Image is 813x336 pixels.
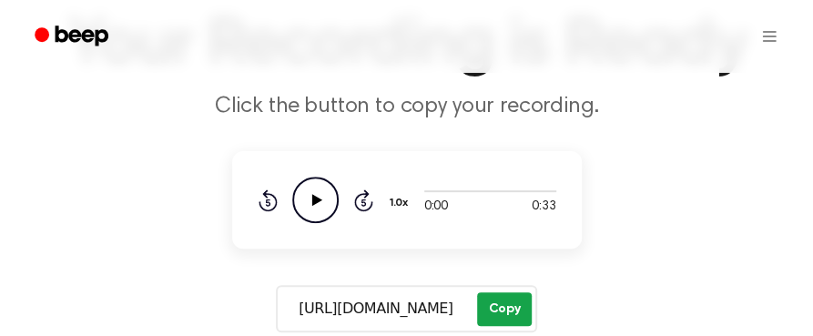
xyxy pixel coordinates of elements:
button: Open menu [747,15,791,58]
button: Copy [477,292,531,326]
a: Beep [22,19,125,55]
button: 1.0x [388,188,415,219]
span: 0:00 [424,198,448,217]
p: Click the button to copy your recording. [57,92,757,122]
span: 0:33 [532,198,555,217]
